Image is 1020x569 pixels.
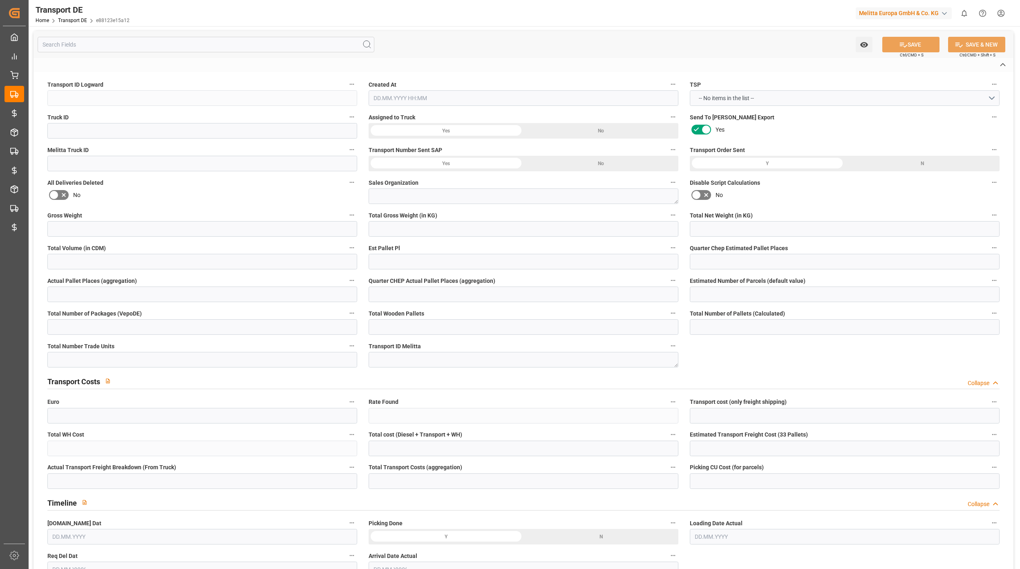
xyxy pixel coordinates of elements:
[523,529,678,544] div: N
[347,550,357,561] button: Req Del Dat
[47,519,101,528] span: [DOMAIN_NAME] Dat
[690,244,788,253] span: Quarter Chep Estimated Pallet Places
[690,90,1000,106] button: open menu
[989,177,1000,188] button: Disable Script Calculations
[347,112,357,122] button: Truck ID
[690,463,764,472] span: Picking CU Cost (for parcels)
[690,519,743,528] span: Loading Date Actual
[668,144,678,155] button: Transport Number Sent SAP
[989,308,1000,318] button: Total Number of Pallets (Calculated)
[347,341,357,351] button: Total Number Trade Units
[989,79,1000,90] button: TSP
[989,112,1000,122] button: Send To [PERSON_NAME] Export
[47,81,103,89] span: Transport ID Logward
[47,398,59,406] span: Euro
[668,275,678,286] button: Quarter CHEP Actual Pallet Places (aggregation)
[668,550,678,561] button: Arrival Date Actual
[369,309,424,318] span: Total Wooden Pallets
[989,242,1000,253] button: Quarter Chep Estimated Pallet Places
[47,277,137,285] span: Actual Pallet Places (aggregation)
[369,244,400,253] span: Est Pallet Pl
[38,37,374,52] input: Search Fields
[668,397,678,407] button: Rate Found
[973,4,992,22] button: Help Center
[369,156,523,171] div: Yes
[668,517,678,528] button: Picking Done
[347,144,357,155] button: Melitta Truck ID
[690,398,787,406] span: Transport cost (only freight shipping)
[968,500,989,509] div: Collapse
[989,210,1000,220] button: Total Net Weight (in KG)
[347,177,357,188] button: All Deliveries Deleted
[523,123,678,139] div: No
[369,113,415,122] span: Assigned to Truck
[523,156,678,171] div: No
[690,146,745,155] span: Transport Order Sent
[369,81,396,89] span: Created At
[369,398,398,406] span: Rate Found
[989,517,1000,528] button: Loading Date Actual
[47,309,142,318] span: Total Number of Packages (VepoDE)
[989,275,1000,286] button: Estimated Number of Parcels (default value)
[58,18,87,23] a: Transport DE
[47,430,84,439] span: Total WH Cost
[668,79,678,90] button: Created At
[668,341,678,351] button: Transport ID Melitta
[369,552,417,560] span: Arrival Date Actual
[47,463,176,472] span: Actual Transport Freight Breakdown (From Truck)
[369,90,678,106] input: DD.MM.YYYY HH:MM
[47,179,103,187] span: All Deliveries Deleted
[690,179,760,187] span: Disable Script Calculations
[369,430,462,439] span: Total cost (Diesel + Transport + WH)
[369,211,437,220] span: Total Gross Weight (in KG)
[100,373,116,389] button: View description
[347,462,357,473] button: Actual Transport Freight Breakdown (From Truck)
[668,210,678,220] button: Total Gross Weight (in KG)
[47,552,78,560] span: Req Del Dat
[845,156,1000,171] div: N
[47,211,82,220] span: Gross Weight
[347,242,357,253] button: Total Volume (in CDM)
[47,529,357,544] input: DD.MM.YYYY
[347,275,357,286] button: Actual Pallet Places (aggregation)
[36,18,49,23] a: Home
[47,244,106,253] span: Total Volume (in CDM)
[347,210,357,220] button: Gross Weight
[882,37,939,52] button: SAVE
[900,52,924,58] span: Ctrl/CMD + S
[690,277,805,285] span: Estimated Number of Parcels (default value)
[690,529,1000,544] input: DD.MM.YYYY
[77,495,92,510] button: View description
[347,429,357,440] button: Total WH Cost
[369,179,418,187] span: Sales Organization
[668,242,678,253] button: Est Pallet Pl
[856,5,955,21] button: Melitta Europa GmbH & Co. KG
[668,429,678,440] button: Total cost (Diesel + Transport + WH)
[968,379,989,388] div: Collapse
[369,463,462,472] span: Total Transport Costs (aggregation)
[856,7,952,19] div: Melitta Europa GmbH & Co. KG
[668,308,678,318] button: Total Wooden Pallets
[668,177,678,188] button: Sales Organization
[47,113,69,122] span: Truck ID
[690,81,701,89] span: TSP
[347,397,357,407] button: Euro
[73,191,81,199] span: No
[369,529,523,544] div: Y
[369,519,403,528] span: Picking Done
[989,144,1000,155] button: Transport Order Sent
[369,146,442,155] span: Transport Number Sent SAP
[668,462,678,473] button: Total Transport Costs (aggregation)
[347,308,357,318] button: Total Number of Packages (VepoDE)
[716,191,723,199] span: No
[690,156,845,171] div: Y
[856,37,872,52] button: open menu
[369,277,495,285] span: Quarter CHEP Actual Pallet Places (aggregation)
[36,4,130,16] div: Transport DE
[716,125,725,134] span: Yes
[47,497,77,509] h2: Timeline
[955,4,973,22] button: show 0 new notifications
[369,123,523,139] div: Yes
[690,430,808,439] span: Estimated Transport Freight Cost (33 Pallets)
[47,376,100,387] h2: Transport Costs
